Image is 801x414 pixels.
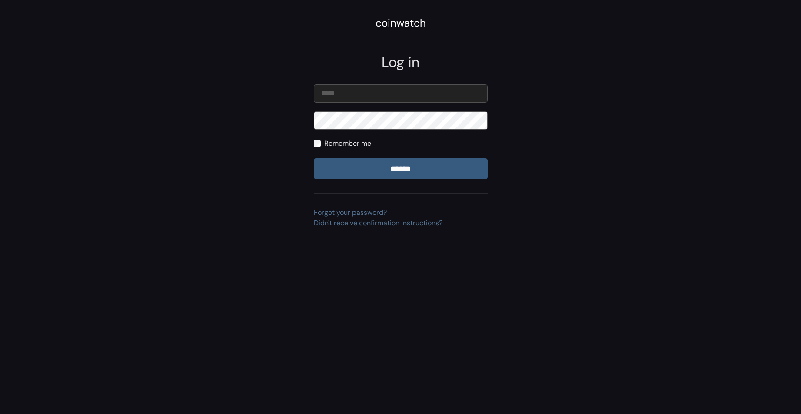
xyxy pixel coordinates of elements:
h2: Log in [314,54,488,70]
div: coinwatch [376,15,426,31]
a: Didn't receive confirmation instructions? [314,218,442,227]
a: Forgot your password? [314,208,387,217]
a: coinwatch [376,20,426,29]
label: Remember me [324,138,371,149]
